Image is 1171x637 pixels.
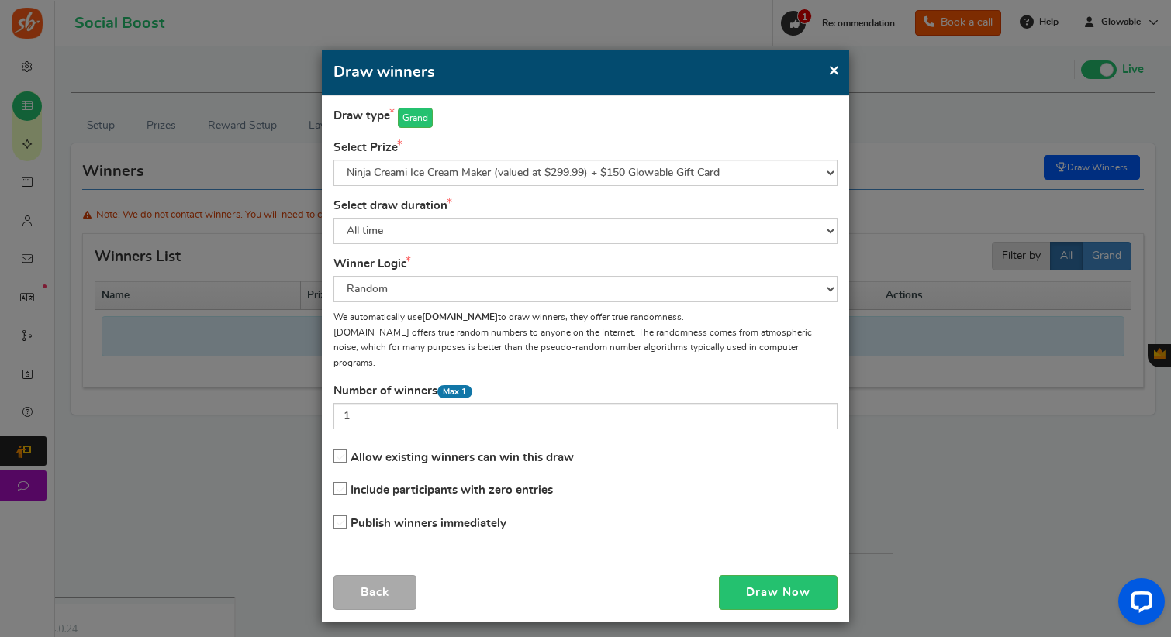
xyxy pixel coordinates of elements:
[333,575,416,610] button: Back
[42,90,54,102] img: tab_domain_overview_orange.svg
[171,91,261,102] div: Keywords by Traffic
[333,312,812,367] small: We automatically use to draw winners, they offer true randomness. [DOMAIN_NAME] offers true rando...
[351,452,574,463] span: Allow existing winners can win this draw
[351,484,553,496] span: Include participants with zero entries
[719,575,838,610] button: Draw Now
[1106,572,1171,637] iframe: LiveChat chat widget
[828,60,840,80] button: Close
[828,60,840,80] span: ×
[43,25,76,37] div: v 4.0.24
[398,108,433,128] span: grand
[154,90,167,102] img: tab_keywords_by_traffic_grey.svg
[40,40,171,53] div: Domain: [DOMAIN_NAME]
[437,385,472,398] span: Max 1
[422,312,498,322] b: [DOMAIN_NAME]
[333,108,395,124] label: Draw type
[333,198,452,214] label: Select draw duration
[333,139,402,156] label: Select Prize
[333,61,838,84] h4: Draw winners
[25,40,37,53] img: website_grey.svg
[333,256,411,272] label: Winner Logic
[333,383,472,399] label: Number of winners
[351,518,506,529] span: Publish winners immediately
[59,91,139,102] div: Domain Overview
